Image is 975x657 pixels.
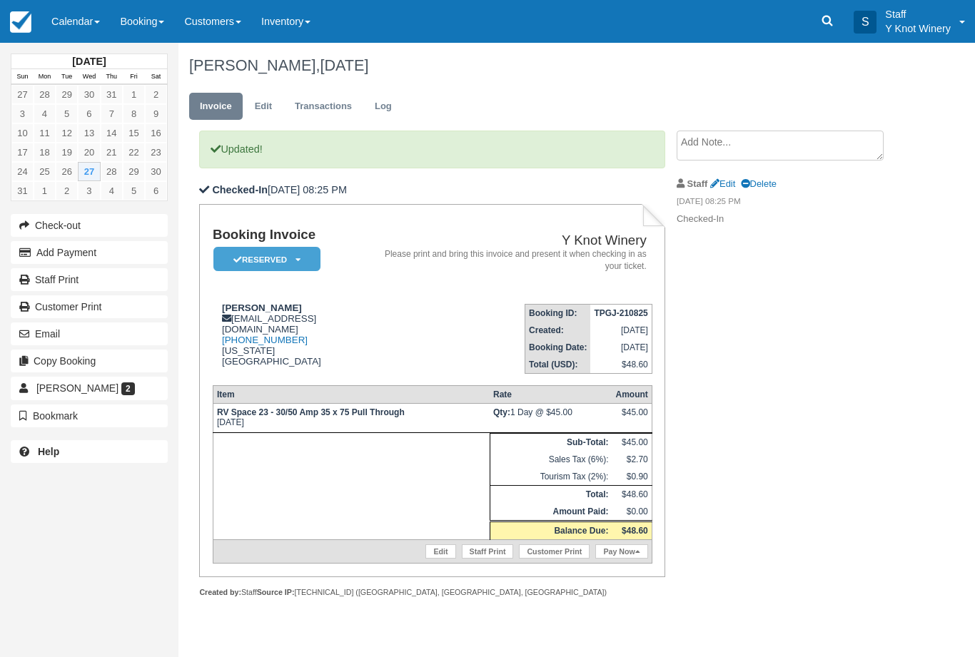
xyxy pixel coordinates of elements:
a: 29 [56,85,78,104]
th: Item [213,386,490,404]
a: 27 [78,162,100,181]
a: 2 [56,181,78,200]
th: Fri [123,69,145,85]
a: 31 [11,181,34,200]
a: 4 [101,181,123,200]
strong: [PERSON_NAME] [222,302,302,313]
a: 26 [56,162,78,181]
td: $0.00 [612,503,652,521]
a: Invoice [189,93,243,121]
p: Y Knot Winery [885,21,951,36]
a: 4 [34,104,56,123]
button: Bookmark [11,404,168,427]
a: 3 [11,104,34,123]
th: Wed [78,69,100,85]
a: 27 [11,85,34,104]
a: Reserved [213,246,315,273]
p: Checked-In [677,213,899,226]
a: 7 [101,104,123,123]
th: Booking Date: [525,339,591,356]
h1: [PERSON_NAME], [189,57,899,74]
a: 28 [101,162,123,181]
a: Log [364,93,403,121]
a: 11 [34,123,56,143]
img: checkfront-main-nav-mini-logo.png [10,11,31,33]
a: 12 [56,123,78,143]
a: Edit [425,544,455,559]
a: Staff Print [462,544,514,559]
button: Copy Booking [11,350,168,372]
a: Staff Print [11,268,168,291]
span: [PERSON_NAME] [36,382,118,394]
strong: RV Space 23 - 30/50 Amp 35 x 75 Pull Through [217,407,405,417]
th: Sun [11,69,34,85]
a: Edit [244,93,283,121]
th: Amount Paid: [490,503,612,521]
a: 2 [145,85,167,104]
h2: Y Knot Winery [385,233,647,248]
a: 18 [34,143,56,162]
strong: $48.60 [622,526,648,536]
a: 14 [101,123,123,143]
a: 6 [145,181,167,200]
strong: Created by: [199,588,241,596]
div: [EMAIL_ADDRESS][DOMAIN_NAME] [US_STATE] [GEOGRAPHIC_DATA] [213,302,379,367]
a: Customer Print [519,544,590,559]
a: 30 [145,162,167,181]
p: Updated! [199,131,665,168]
td: 1 Day @ $45.00 [490,404,612,433]
a: 28 [34,85,56,104]
td: Tourism Tax (2%): [490,468,612,486]
th: Mon [34,69,56,85]
a: 21 [101,143,123,162]
th: Total: [490,486,612,504]
button: Add Payment [11,241,168,264]
a: 15 [123,123,145,143]
a: 1 [34,181,56,200]
b: Help [38,446,59,457]
h1: Booking Invoice [213,228,379,243]
td: $48.60 [612,486,652,504]
strong: [DATE] [72,56,106,67]
th: Created: [525,322,591,339]
td: $45.00 [612,434,652,452]
a: 5 [56,104,78,123]
strong: TPGJ-210825 [594,308,647,318]
em: Reserved [213,247,320,272]
a: Transactions [284,93,363,121]
address: Please print and bring this invoice and present it when checking in as your ticket. [385,248,647,273]
span: [DATE] [320,56,368,74]
a: [PERSON_NAME] 2 [11,377,168,399]
a: 29 [123,162,145,181]
a: 5 [123,181,145,200]
div: S [854,11,877,34]
a: 10 [11,123,34,143]
div: Staff [TECHNICAL_ID] ([GEOGRAPHIC_DATA], [GEOGRAPHIC_DATA], [GEOGRAPHIC_DATA]) [199,587,665,598]
td: [DATE] [213,404,490,433]
a: Edit [710,178,735,189]
th: Sub-Total: [490,434,612,452]
strong: Qty [493,407,510,417]
td: $48.60 [590,356,652,374]
a: 3 [78,181,100,200]
td: [DATE] [590,339,652,356]
a: 17 [11,143,34,162]
th: Sat [145,69,167,85]
a: 6 [78,104,100,123]
a: 8 [123,104,145,123]
th: Total (USD): [525,356,591,374]
a: 24 [11,162,34,181]
th: Booking ID: [525,305,591,322]
td: [DATE] [590,322,652,339]
td: $0.90 [612,468,652,486]
a: 25 [34,162,56,181]
button: Email [11,322,168,345]
a: [PHONE_NUMBER] [222,335,308,345]
a: 9 [145,104,167,123]
th: Rate [490,386,612,404]
a: 19 [56,143,78,162]
p: Staff [885,7,951,21]
b: Checked-In [212,184,268,195]
button: Check-out [11,214,168,237]
div: $45.00 [615,407,647,429]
